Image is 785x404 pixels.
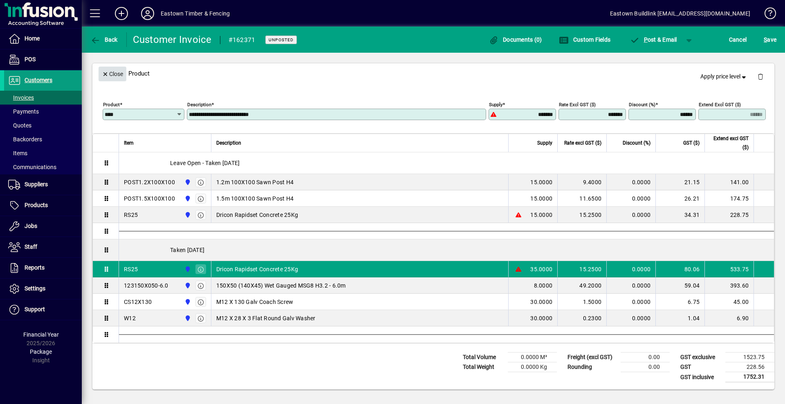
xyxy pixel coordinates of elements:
[25,202,48,208] span: Products
[216,281,346,290] span: 150X50 (140X45) Wet Gauged MSG8 H3.2 - 6.0m
[99,67,126,81] button: Close
[530,265,552,273] span: 35.0000
[216,211,298,219] span: Dricon Rapidset Concrete 25Kg
[530,314,552,322] span: 30.0000
[676,353,725,362] td: GST exclusive
[508,353,557,362] td: 0.0000 M³
[4,237,82,257] a: Staff
[4,29,82,49] a: Home
[610,7,750,20] div: Eastown Buildlink [EMAIL_ADDRESS][DOMAIN_NAME]
[182,210,192,219] span: Holyoake St
[489,36,542,43] span: Documents (0)
[563,265,601,273] div: 15.2500
[124,314,136,322] div: W12
[704,207,754,223] td: 228.75
[530,194,552,203] span: 15.0000
[8,94,34,101] span: Invoices
[697,69,751,84] button: Apply price level
[563,178,601,186] div: 9.4000
[704,277,754,294] td: 393.60
[655,174,704,190] td: 21.15
[559,36,610,43] span: Custom Fields
[459,362,508,372] td: Total Weight
[4,105,82,118] a: Payments
[161,7,230,20] div: Eastown Timber & Fencing
[124,265,138,273] div: RS25
[655,310,704,326] td: 1.04
[108,6,135,21] button: Add
[626,32,681,47] button: Post & Email
[4,118,82,132] a: Quotes
[725,353,774,362] td: 1523.75
[25,56,36,62] span: POS
[655,207,704,223] td: 34.31
[82,32,127,47] app-page-header-button: Back
[727,32,749,47] button: Cancel
[8,150,27,156] span: Items
[644,36,648,43] span: P
[704,261,754,277] td: 533.75
[704,174,754,190] td: 141.00
[676,372,725,382] td: GST inclusive
[182,281,192,290] span: Holyoake St
[606,207,655,223] td: 0.0000
[4,160,82,174] a: Communications
[216,265,298,273] span: Dricon Rapidset Concrete 25Kg
[489,102,502,107] mat-label: Supply
[704,190,754,207] td: 174.75
[25,181,48,187] span: Suppliers
[655,294,704,310] td: 6.75
[563,362,621,372] td: Rounding
[4,91,82,105] a: Invoices
[8,122,31,129] span: Quotes
[4,49,82,70] a: POS
[751,73,770,80] app-page-header-button: Delete
[751,67,770,86] button: Delete
[182,265,192,274] span: Holyoake St
[4,279,82,299] a: Settings
[119,152,774,174] div: Leave Open - Taken [DATE]
[4,216,82,237] a: Jobs
[655,261,704,277] td: 80.06
[216,314,316,322] span: M12 X 28 X 3 Flat Round Galv Washer
[764,33,776,46] span: ave
[187,102,211,107] mat-label: Description
[606,174,655,190] td: 0.0000
[606,261,655,277] td: 0.0000
[25,77,52,83] span: Customers
[4,174,82,195] a: Suppliers
[182,178,192,187] span: Holyoake St
[683,138,700,147] span: GST ($)
[563,314,601,322] div: 0.2300
[530,178,552,186] span: 15.0000
[729,33,747,46] span: Cancel
[534,281,553,290] span: 8.0000
[124,138,134,147] span: Item
[90,36,118,43] span: Back
[623,138,650,147] span: Discount (%)
[124,281,168,290] div: 123150X050-6.0
[8,136,42,143] span: Backorders
[25,306,45,312] span: Support
[704,294,754,310] td: 45.00
[23,331,59,338] span: Financial Year
[25,223,37,229] span: Jobs
[4,299,82,320] a: Support
[487,32,544,47] button: Documents (0)
[630,36,677,43] span: ost & Email
[508,362,557,372] td: 0.0000 Kg
[103,102,120,107] mat-label: Product
[102,67,123,81] span: Close
[710,134,749,152] span: Extend excl GST ($)
[30,348,52,355] span: Package
[764,36,767,43] span: S
[229,33,256,47] div: #162371
[4,132,82,146] a: Backorders
[459,353,508,362] td: Total Volume
[725,362,774,372] td: 228.56
[216,194,294,203] span: 1.5m 100X100 Sawn Post H4
[537,138,552,147] span: Supply
[563,353,621,362] td: Freight (excl GST)
[704,310,754,326] td: 6.90
[557,32,612,47] button: Custom Fields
